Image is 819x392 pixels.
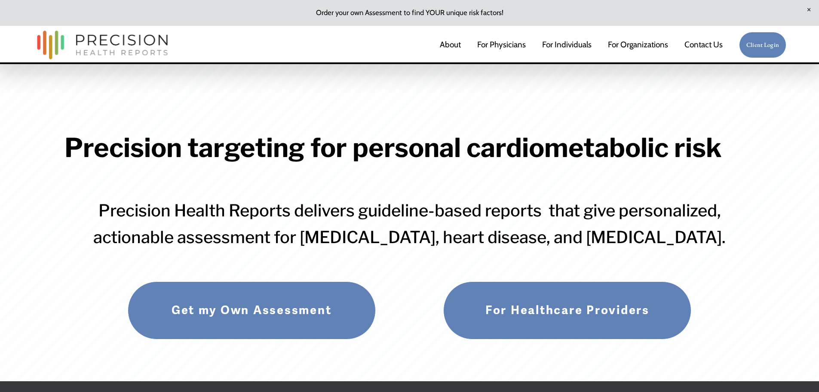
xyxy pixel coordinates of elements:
a: For Individuals [542,36,592,54]
a: Get my Own Assessment [128,281,376,340]
a: For Healthcare Providers [443,281,691,340]
h3: Precision Health Reports delivers guideline-based reports that give personalized, actionable asse... [64,198,755,251]
a: About [440,36,461,54]
a: For Physicians [477,36,526,54]
a: folder dropdown [608,36,668,54]
span: For Organizations [608,37,668,53]
strong: Precision targeting for personal cardiometabolic risk [64,132,722,164]
a: Client Login [739,32,786,59]
img: Precision Health Reports [33,27,172,63]
a: Contact Us [684,36,723,54]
